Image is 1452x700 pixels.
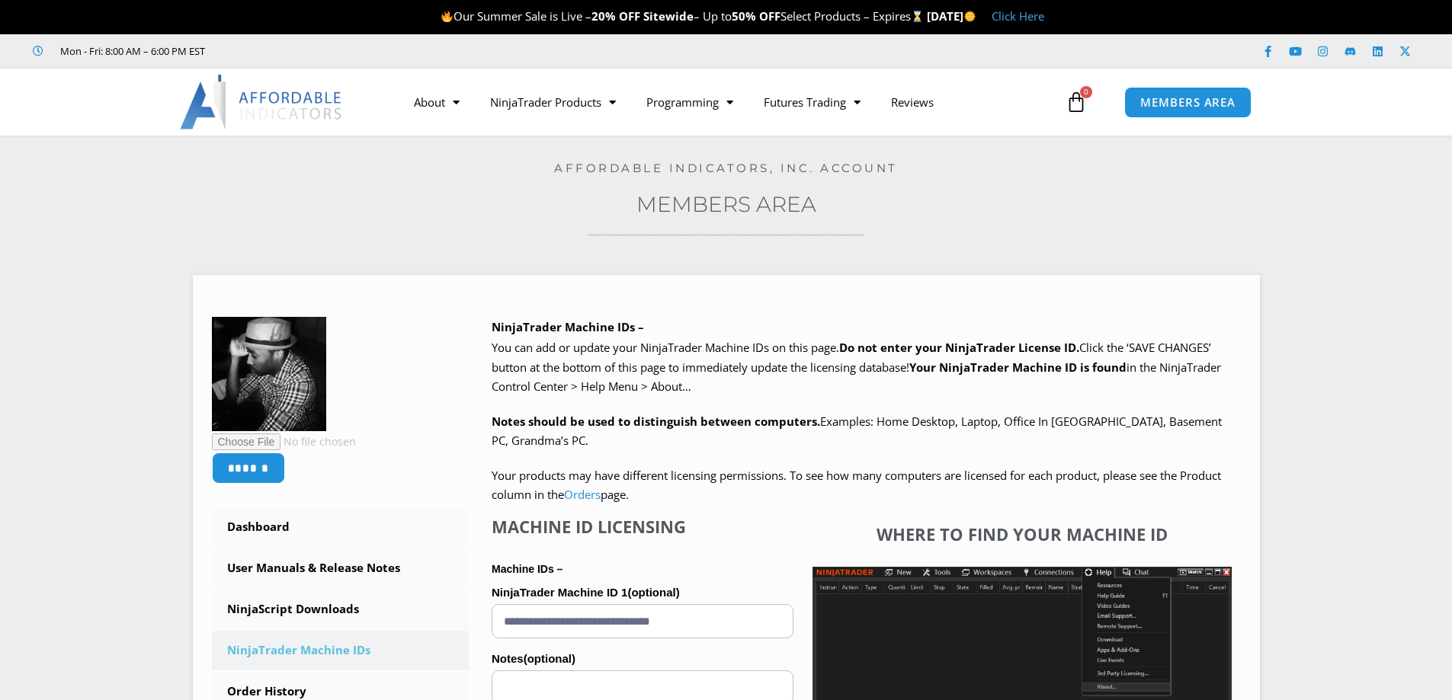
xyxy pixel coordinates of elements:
h4: Machine ID Licensing [492,516,793,536]
span: Examples: Home Desktop, Laptop, Office In [GEOGRAPHIC_DATA], Basement PC, Grandma’s PC. [492,414,1222,449]
a: NinjaTrader Machine IDs [212,631,470,670]
a: Click Here [992,8,1044,24]
b: NinjaTrader Machine IDs – [492,319,644,334]
strong: 50% OFF [732,8,780,24]
a: NinjaScript Downloads [212,590,470,629]
span: MEMBERS AREA [1140,97,1236,108]
strong: [DATE] [927,8,976,24]
a: Orders [564,487,601,502]
img: 🔥 [441,11,453,22]
label: Notes [492,647,793,670]
span: You can add or update your NinjaTrader Machine IDs on this page. [492,340,839,355]
a: Programming [631,85,748,120]
a: Reviews [876,85,949,120]
a: Members Area [636,191,816,217]
nav: Menu [399,85,1062,120]
a: Affordable Indicators, Inc. Account [554,161,898,175]
a: Dashboard [212,507,470,547]
a: MEMBERS AREA [1124,87,1252,118]
strong: Sitewide [643,8,694,24]
img: f7112a51e0fcf315e3b4805ca5cae9f1b1f9dec36e4fe1df20c367b4deae0ed4 [212,317,326,431]
strong: Notes should be used to distinguish between computers. [492,414,820,429]
strong: 20% OFF [591,8,640,24]
span: Our Summer Sale is Live – – Up to Select Products – Expires [441,8,927,24]
span: Your products may have different licensing permissions. To see how many computers are licensed fo... [492,468,1221,503]
label: NinjaTrader Machine ID 1 [492,581,793,604]
h4: Where to find your Machine ID [813,524,1232,544]
img: ⌛ [912,11,923,22]
span: Mon - Fri: 8:00 AM – 6:00 PM EST [56,42,205,60]
a: NinjaTrader Products [475,85,631,120]
span: (optional) [524,652,575,665]
a: About [399,85,475,120]
iframe: Customer reviews powered by Trustpilot [226,43,455,59]
img: 🌞 [964,11,976,22]
span: Click the ‘SAVE CHANGES’ button at the bottom of this page to immediately update the licensing da... [492,340,1221,394]
a: 0 [1043,80,1110,124]
span: (optional) [627,586,679,599]
span: 0 [1080,86,1092,98]
a: User Manuals & Release Notes [212,548,470,588]
a: Futures Trading [748,85,876,120]
img: LogoAI | Affordable Indicators – NinjaTrader [180,75,344,129]
b: Do not enter your NinjaTrader License ID. [839,340,1079,355]
strong: Your NinjaTrader Machine ID is found [909,360,1127,375]
strong: Machine IDs – [492,563,563,575]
